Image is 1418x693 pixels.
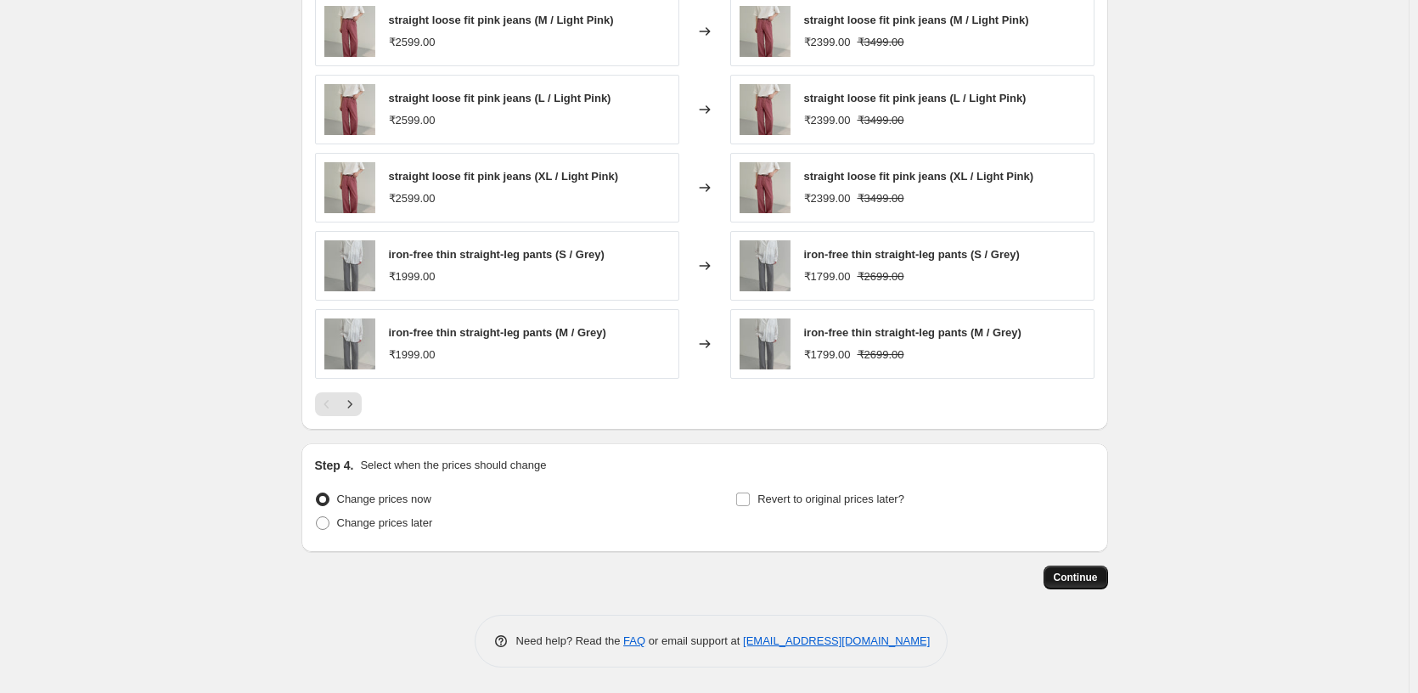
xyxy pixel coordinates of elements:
[516,634,624,647] span: Need help? Read the
[740,162,791,213] img: 12_8_80x.jpg
[858,190,904,207] strike: ₹3499.00
[338,392,362,416] button: Next
[804,112,851,129] div: ₹2399.00
[389,92,611,104] span: straight loose fit pink jeans (L / Light Pink)
[757,493,904,505] span: Revert to original prices later?
[315,457,354,474] h2: Step 4.
[389,34,436,51] div: ₹2599.00
[858,34,904,51] strike: ₹3499.00
[324,6,375,57] img: 12_8_80x.jpg
[740,6,791,57] img: 12_8_80x.jpg
[389,326,606,339] span: iron-free thin straight-leg pants (M / Grey)
[740,240,791,291] img: 13_4_80x.jpg
[389,112,436,129] div: ₹2599.00
[858,268,904,285] strike: ₹2699.00
[337,493,431,505] span: Change prices now
[804,268,851,285] div: ₹1799.00
[1054,571,1098,584] span: Continue
[804,34,851,51] div: ₹2399.00
[804,190,851,207] div: ₹2399.00
[645,634,743,647] span: or email support at
[858,112,904,129] strike: ₹3499.00
[315,392,362,416] nav: Pagination
[743,634,930,647] a: [EMAIL_ADDRESS][DOMAIN_NAME]
[389,14,614,26] span: straight loose fit pink jeans (M / Light Pink)
[337,516,433,529] span: Change prices later
[389,170,619,183] span: straight loose fit pink jeans (XL / Light Pink)
[740,318,791,369] img: 13_4_80x.jpg
[804,346,851,363] div: ₹1799.00
[389,190,436,207] div: ₹2599.00
[623,634,645,647] a: FAQ
[804,92,1027,104] span: straight loose fit pink jeans (L / Light Pink)
[804,170,1034,183] span: straight loose fit pink jeans (XL / Light Pink)
[324,162,375,213] img: 12_8_80x.jpg
[389,346,436,363] div: ₹1999.00
[740,84,791,135] img: 12_8_80x.jpg
[858,346,904,363] strike: ₹2699.00
[804,14,1029,26] span: straight loose fit pink jeans (M / Light Pink)
[324,240,375,291] img: 13_4_80x.jpg
[804,326,1021,339] span: iron-free thin straight-leg pants (M / Grey)
[360,457,546,474] p: Select when the prices should change
[324,318,375,369] img: 13_4_80x.jpg
[1044,566,1108,589] button: Continue
[324,84,375,135] img: 12_8_80x.jpg
[389,268,436,285] div: ₹1999.00
[804,248,1020,261] span: iron-free thin straight-leg pants (S / Grey)
[389,248,605,261] span: iron-free thin straight-leg pants (S / Grey)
